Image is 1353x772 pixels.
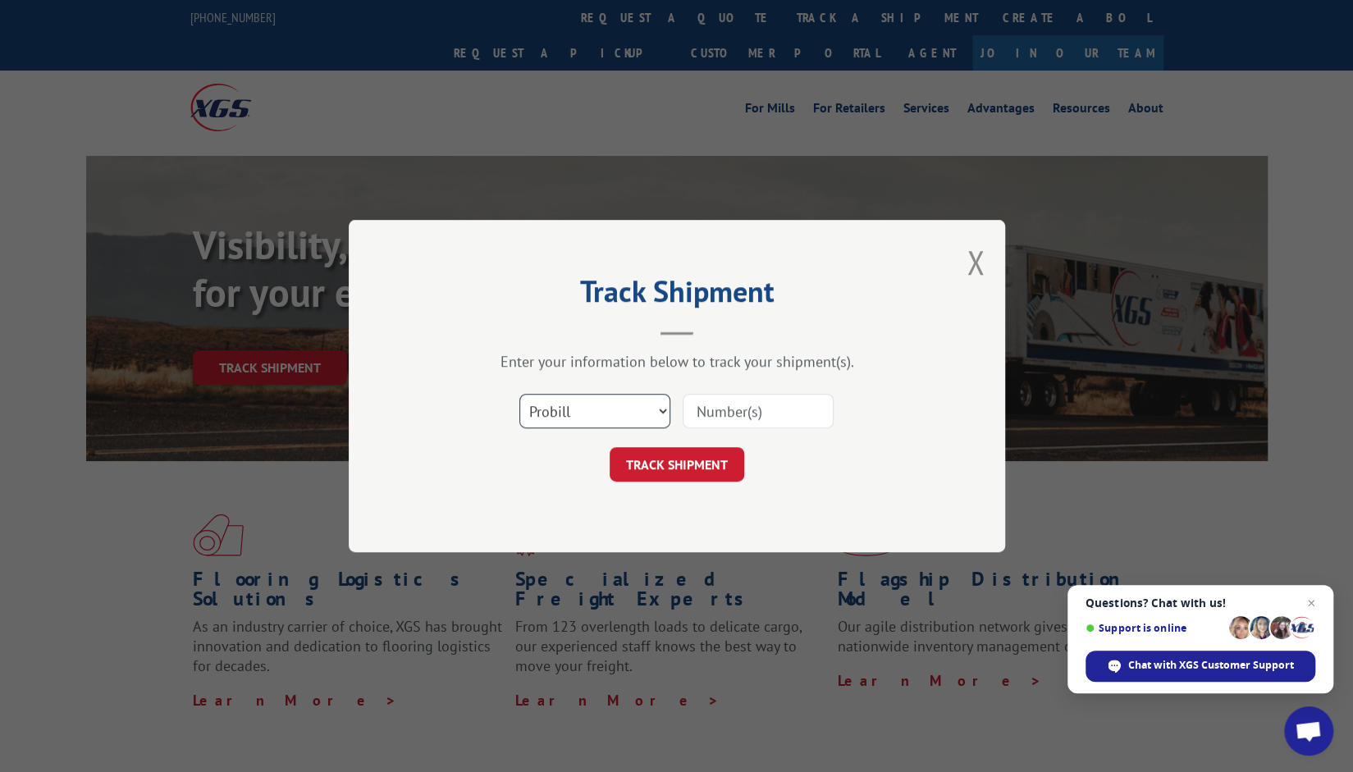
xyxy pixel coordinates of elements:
div: Chat with XGS Customer Support [1086,651,1315,682]
span: Questions? Chat with us! [1086,596,1315,610]
span: Chat with XGS Customer Support [1128,658,1294,673]
div: Enter your information below to track your shipment(s). [431,352,923,371]
button: Close modal [967,240,985,284]
div: Open chat [1284,706,1333,756]
h2: Track Shipment [431,280,923,311]
span: Support is online [1086,622,1223,634]
input: Number(s) [683,394,834,428]
button: TRACK SHIPMENT [610,447,744,482]
span: Close chat [1301,593,1321,613]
